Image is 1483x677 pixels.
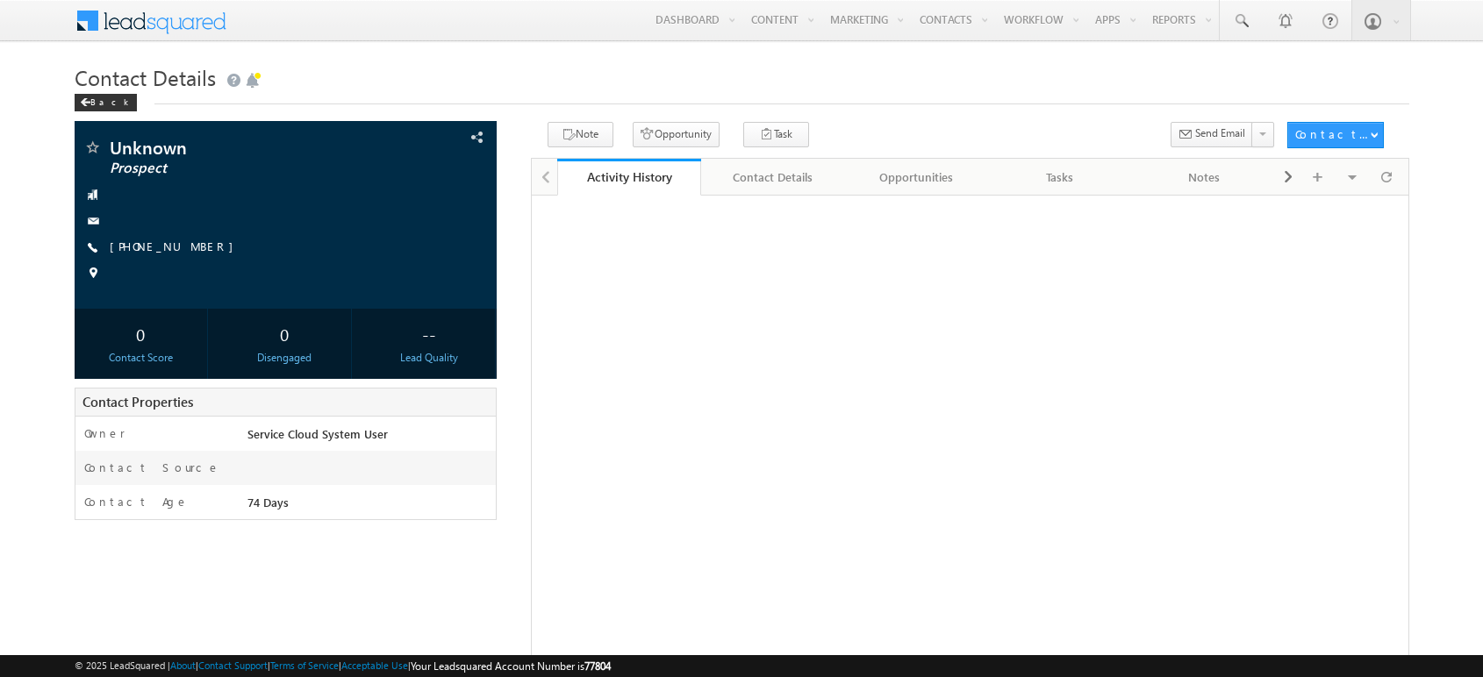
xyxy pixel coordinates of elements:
[1171,122,1253,147] button: Send Email
[743,122,809,147] button: Task
[243,494,495,518] div: 74 Days
[223,317,347,350] div: 0
[341,659,408,671] a: Acceptable Use
[110,160,373,177] span: Prospect
[170,659,196,671] a: About
[1147,167,1261,188] div: Notes
[1133,159,1277,196] a: Notes
[1003,167,1117,188] div: Tasks
[989,159,1133,196] a: Tasks
[584,659,611,673] span: 77804
[75,94,137,111] div: Back
[1287,122,1384,148] button: Contact Actions
[84,494,189,510] label: Contact Age
[701,159,845,196] a: Contact Details
[198,659,268,671] a: Contact Support
[548,122,613,147] button: Note
[79,350,203,366] div: Contact Score
[82,393,193,410] span: Contact Properties
[1295,126,1370,142] div: Contact Actions
[1195,125,1245,141] span: Send Email
[570,168,688,185] div: Activity History
[75,93,146,108] a: Back
[84,460,220,475] label: Contact Source
[110,139,373,156] span: Unknown
[247,426,388,441] span: Service Cloud System User
[845,159,989,196] a: Opportunities
[859,167,973,188] div: Opportunities
[715,167,829,188] div: Contact Details
[75,63,216,91] span: Contact Details
[75,658,611,674] span: © 2025 LeadSquared | | | | |
[79,317,203,350] div: 0
[110,239,242,253] a: [PHONE_NUMBER]
[367,350,491,366] div: Lead Quality
[270,659,339,671] a: Terms of Service
[411,659,611,673] span: Your Leadsquared Account Number is
[84,425,125,441] label: Owner
[367,317,491,350] div: --
[557,159,701,196] a: Activity History
[633,122,720,147] button: Opportunity
[223,350,347,366] div: Disengaged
